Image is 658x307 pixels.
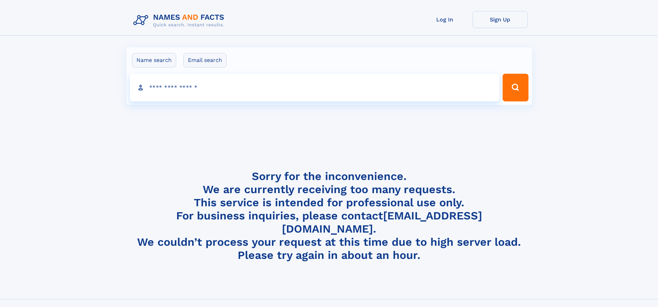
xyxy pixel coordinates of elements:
[183,53,227,67] label: Email search
[130,74,500,101] input: search input
[503,74,528,101] button: Search Button
[473,11,528,28] a: Sign Up
[417,11,473,28] a: Log In
[131,11,230,30] img: Logo Names and Facts
[132,53,176,67] label: Name search
[131,170,528,262] h4: Sorry for the inconvenience. We are currently receiving too many requests. This service is intend...
[282,209,482,235] a: [EMAIL_ADDRESS][DOMAIN_NAME]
